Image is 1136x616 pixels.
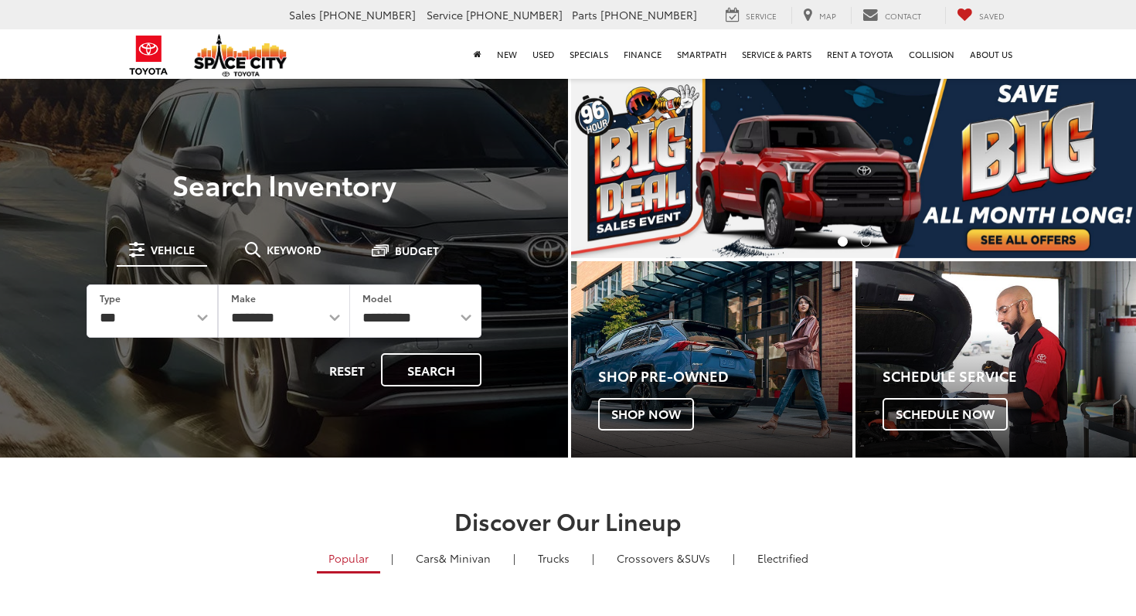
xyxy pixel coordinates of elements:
[838,237,848,247] li: Go to slide number 1.
[617,550,685,566] span: Crossovers &
[526,545,581,571] a: Trucks
[194,34,287,77] img: Space City Toyota
[979,10,1005,22] span: Saved
[571,77,1136,258] section: Carousel section with vehicle pictures - may contain disclaimers.
[885,10,921,22] span: Contact
[883,398,1008,431] span: Schedule Now
[616,29,669,79] a: Finance
[525,29,562,79] a: Used
[289,7,316,22] span: Sales
[598,398,694,431] span: Shop Now
[572,7,597,22] span: Parts
[791,7,848,24] a: Map
[571,261,852,458] div: Toyota
[489,29,525,79] a: New
[605,545,722,571] a: SUVs
[734,29,819,79] a: Service & Parts
[746,10,777,22] span: Service
[571,108,656,227] button: Click to view previous picture.
[562,29,616,79] a: Specials
[362,291,392,305] label: Model
[387,550,397,566] li: |
[319,7,416,22] span: [PHONE_NUMBER]
[466,29,489,79] a: Home
[600,7,697,22] span: [PHONE_NUMBER]
[439,550,491,566] span: & Minivan
[466,7,563,22] span: [PHONE_NUMBER]
[1051,108,1136,227] button: Click to view next picture.
[588,550,598,566] li: |
[23,508,1113,533] h2: Discover Our Lineup
[395,245,439,256] span: Budget
[151,244,195,255] span: Vehicle
[901,29,962,79] a: Collision
[819,29,901,79] a: Rent a Toyota
[381,353,481,386] button: Search
[598,369,852,384] h4: Shop Pre-Owned
[404,545,502,571] a: Cars
[100,291,121,305] label: Type
[267,244,321,255] span: Keyword
[945,7,1016,24] a: My Saved Vehicles
[861,237,871,247] li: Go to slide number 2.
[316,353,378,386] button: Reset
[120,30,178,80] img: Toyota
[669,29,734,79] a: SmartPath
[851,7,933,24] a: Contact
[231,291,256,305] label: Make
[962,29,1020,79] a: About Us
[65,168,503,199] h3: Search Inventory
[571,77,1136,258] img: Big Deal Sales Event
[729,550,739,566] li: |
[427,7,463,22] span: Service
[571,261,852,458] a: Shop Pre-Owned Shop Now
[819,10,836,22] span: Map
[714,7,788,24] a: Service
[509,550,519,566] li: |
[746,545,820,571] a: Electrified
[571,77,1136,258] div: carousel slide number 1 of 2
[317,545,380,573] a: Popular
